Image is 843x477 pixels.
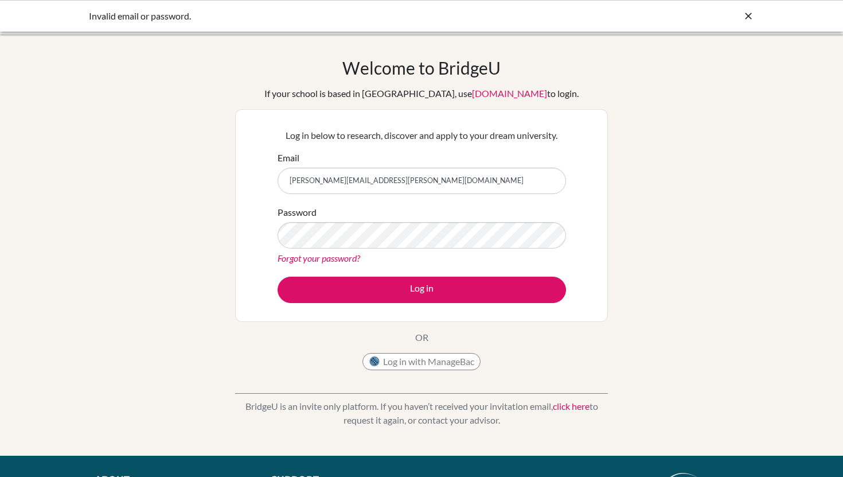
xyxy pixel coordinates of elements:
[278,151,299,165] label: Email
[362,353,481,370] button: Log in with ManageBac
[264,87,579,100] div: If your school is based in [GEOGRAPHIC_DATA], use to login.
[342,57,501,78] h1: Welcome to BridgeU
[278,253,360,263] a: Forgot your password?
[553,401,590,412] a: click here
[472,88,547,99] a: [DOMAIN_NAME]
[278,129,566,142] p: Log in below to research, discover and apply to your dream university.
[278,205,317,219] label: Password
[89,9,582,23] div: Invalid email or password.
[415,331,428,344] p: OR
[235,400,608,427] p: BridgeU is an invite only platform. If you haven’t received your invitation email, to request it ...
[278,277,566,303] button: Log in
